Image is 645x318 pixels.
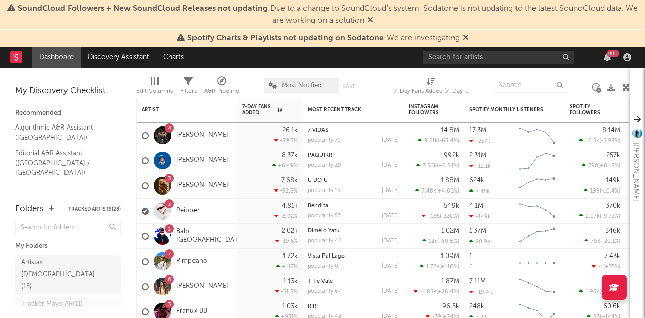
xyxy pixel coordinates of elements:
[584,238,620,244] div: ( )
[438,188,458,194] span: +4.85 %
[469,264,473,270] div: 0
[409,104,444,116] div: Instagram Followers
[275,288,298,295] div: -51.8 %
[514,199,560,224] svg: Chart title
[514,249,560,274] svg: Chart title
[441,253,459,260] div: 1.09M
[272,162,298,169] div: +6.49 %
[176,181,228,190] a: [PERSON_NAME]
[308,304,318,309] a: RIRI
[308,203,399,209] div: Bendita
[606,177,620,184] div: 149k
[15,183,111,204] a: Algorithmic A&R Assistant ([GEOGRAPHIC_DATA])
[444,203,459,209] div: 549k
[601,214,619,219] span: -9.73 %
[607,50,619,57] div: 99 +
[180,85,197,97] div: Filters
[136,73,173,102] div: Edit Columns
[463,34,469,42] span: Dismiss
[420,263,459,270] div: ( )
[308,228,399,234] div: Dimelo Yatu
[469,253,472,260] div: 1
[415,187,459,194] div: ( )
[276,263,298,270] div: +117 %
[142,107,217,113] div: Artist
[21,257,95,293] div: Artistas [DEMOGRAPHIC_DATA] ( 15 )
[308,203,328,209] a: Bendita
[308,279,399,284] div: + Te Vale
[586,214,600,219] span: 2.07k
[176,307,207,316] a: Franux BB
[514,148,560,173] svg: Chart title
[441,214,458,219] span: -330 %
[15,203,44,215] div: Folders
[514,274,560,299] svg: Chart title
[469,228,486,234] div: 1.37M
[282,303,298,310] div: 1.03k
[438,163,458,169] span: +6.81 %
[15,85,121,97] div: My Discovery Checklist
[469,163,491,169] div: -12.1k
[308,153,334,158] a: PAQUIRRI
[156,47,191,68] a: Charts
[282,127,298,134] div: 26.1k
[282,228,298,234] div: 2.02k
[514,224,560,249] svg: Chart title
[606,203,620,209] div: 370k
[394,85,469,97] div: 7-Day Fans Added (7-Day Fans Added)
[204,73,239,102] div: A&R Pipeline
[469,138,490,144] div: -257k
[308,253,345,259] a: Vista Pal Lago
[442,303,459,310] div: 96.5k
[438,289,458,295] span: +26.4 %
[444,152,459,159] div: 992k
[204,85,239,97] div: A&R Pipeline
[439,138,458,144] span: -63.4 %
[382,163,399,168] div: [DATE]
[426,264,439,270] span: 1.72k
[422,213,459,219] div: ( )
[187,34,384,42] span: Spotify Charts & Playlists not updating on Sodatone
[176,207,200,215] a: Peipper
[308,128,399,133] div: 7 VIDAS
[308,138,340,143] div: popularity: 71
[275,238,298,244] div: -19.5 %
[441,228,459,234] div: 1.02M
[592,263,620,270] div: ( )
[605,228,620,234] div: 346k
[588,163,598,169] span: 790
[441,127,459,134] div: 14.8M
[15,240,121,252] div: My Folders
[308,188,340,194] div: popularity: 15
[15,297,121,312] a: Tracker Mayo AR(11)
[308,213,341,219] div: popularity: 53
[630,143,642,202] div: [PERSON_NAME]
[579,213,620,219] div: ( )
[605,264,619,270] span: +75 %
[283,253,298,260] div: 1.72k
[420,289,436,295] span: -1.85k
[176,282,228,291] a: [PERSON_NAME]
[187,34,460,42] span: : We are investigating
[136,85,173,97] div: Edit Columns
[586,289,599,295] span: 1.95k
[18,5,268,13] span: SoundCloud Followers + New SoundCloud Releases not updating
[469,127,486,134] div: 17.3M
[579,288,620,295] div: ( )
[81,47,156,68] a: Discovery Assistant
[469,188,490,195] div: 7.45k
[469,278,486,285] div: 7.11M
[282,203,298,209] div: 4.81k
[382,238,399,244] div: [DATE]
[422,188,436,194] span: 7.48k
[308,289,341,294] div: popularity: 67
[18,5,638,25] span: : Due to a change to SoundCloud's system, Sodatone is not updating to the latest SoundCloud data....
[176,131,228,140] a: [PERSON_NAME]
[439,239,458,244] span: -60.6 %
[600,163,619,169] span: +6.18 %
[429,239,437,244] span: 125
[308,128,328,133] a: 7 VIDAS
[15,122,111,143] a: Algorithmic A&R Assistant ([GEOGRAPHIC_DATA])
[601,138,619,144] span: -5.98 %
[382,138,399,143] div: [DATE]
